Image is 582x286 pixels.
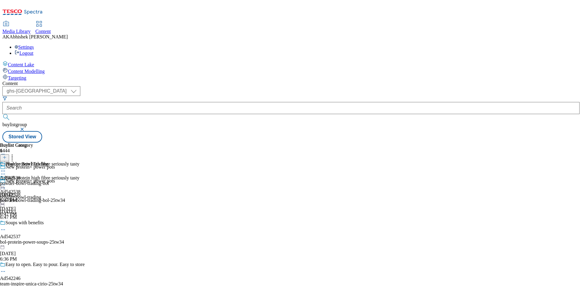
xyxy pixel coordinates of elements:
[2,131,42,143] button: Stored View
[35,29,51,34] span: Content
[5,161,48,167] div: Powder Bowl Trading
[2,21,31,34] a: Media Library
[5,175,79,181] div: High protein high fibre seriously tasty
[35,21,51,34] a: Content
[5,220,44,225] div: Soups with benefits
[2,102,580,114] input: Search
[9,34,68,39] span: Abhishek [PERSON_NAME]
[8,62,34,67] span: Content Lake
[2,96,7,101] svg: Search Filters
[2,67,580,74] a: Content Modelling
[2,29,31,34] span: Media Library
[8,75,26,81] span: Targeting
[2,81,580,86] div: Content
[5,161,79,167] div: High protein high fibre seriously tasty
[2,74,580,81] a: Targeting
[2,122,27,127] span: buylistgroup
[5,262,85,267] div: Easy to open. Easy to pour. Easy to store
[2,61,580,67] a: Content Lake
[2,34,9,39] span: AK
[8,69,45,74] span: Content Modelling
[15,51,33,56] a: Logout
[15,44,34,50] a: Settings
